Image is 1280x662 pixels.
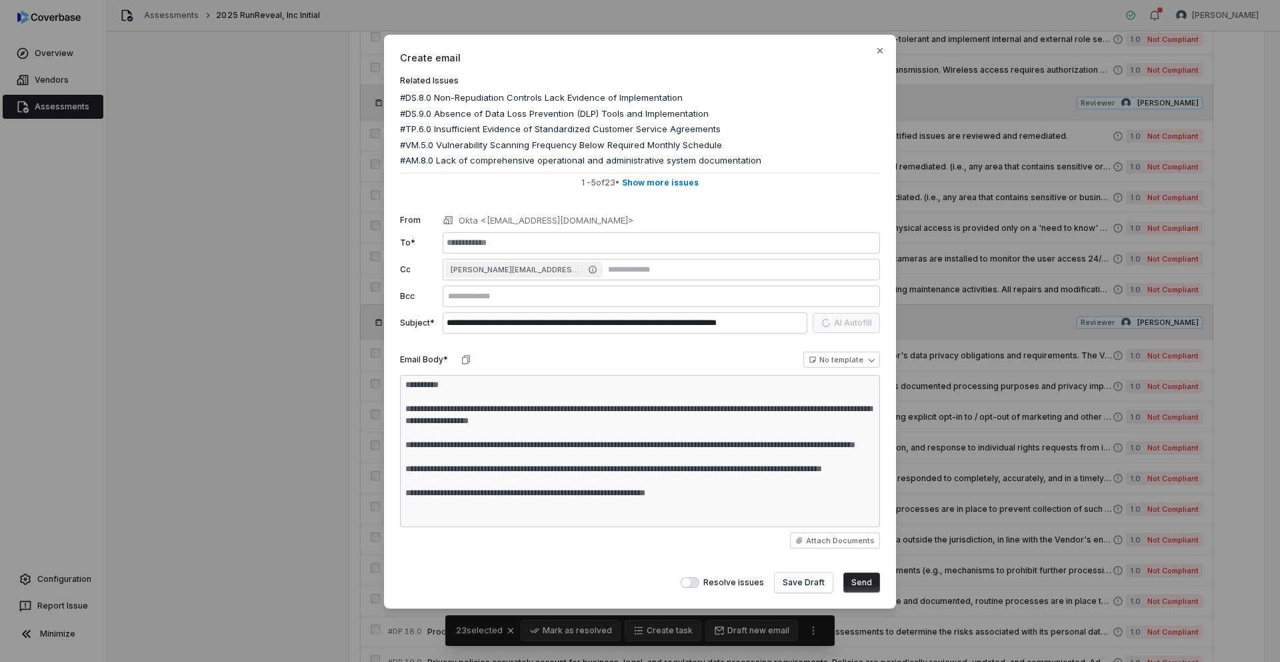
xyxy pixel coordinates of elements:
[400,215,437,226] label: From
[622,178,699,188] span: Show more issues
[681,577,699,588] button: Resolve issues
[790,533,880,549] button: Attach Documents
[400,318,437,328] label: Subject*
[400,139,722,152] span: #VM.5.0 Vulnerability Scanning Frequency Below Required Monthly Schedule
[400,154,761,168] span: #AM.8.0 Lack of comprehensive operational and administrative system documentation
[400,264,437,275] label: Cc
[775,573,833,593] button: Save Draft
[400,291,437,302] label: Bcc
[400,173,880,193] button: 1 -5of23• Show more issues
[400,354,448,365] label: Email Body*
[703,577,764,588] span: Resolve issues
[400,51,880,65] span: Create email
[806,536,875,546] span: Attach Documents
[843,573,880,593] button: Send
[400,107,709,121] span: #DS.9.0 Absence of Data Loss Prevention (DLP) Tools and Implementation
[451,264,584,275] span: [PERSON_NAME][EMAIL_ADDRESS][DOMAIN_NAME]
[400,123,721,136] span: #TP.6.0 Insufficient Evidence of Standardized Customer Service Agreements
[459,214,633,228] p: Okta <[EMAIL_ADDRESS][DOMAIN_NAME]>
[400,91,683,105] span: #DS.8.0 Non-Repudiation Controls Lack Evidence of Implementation
[400,75,880,86] label: Related Issues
